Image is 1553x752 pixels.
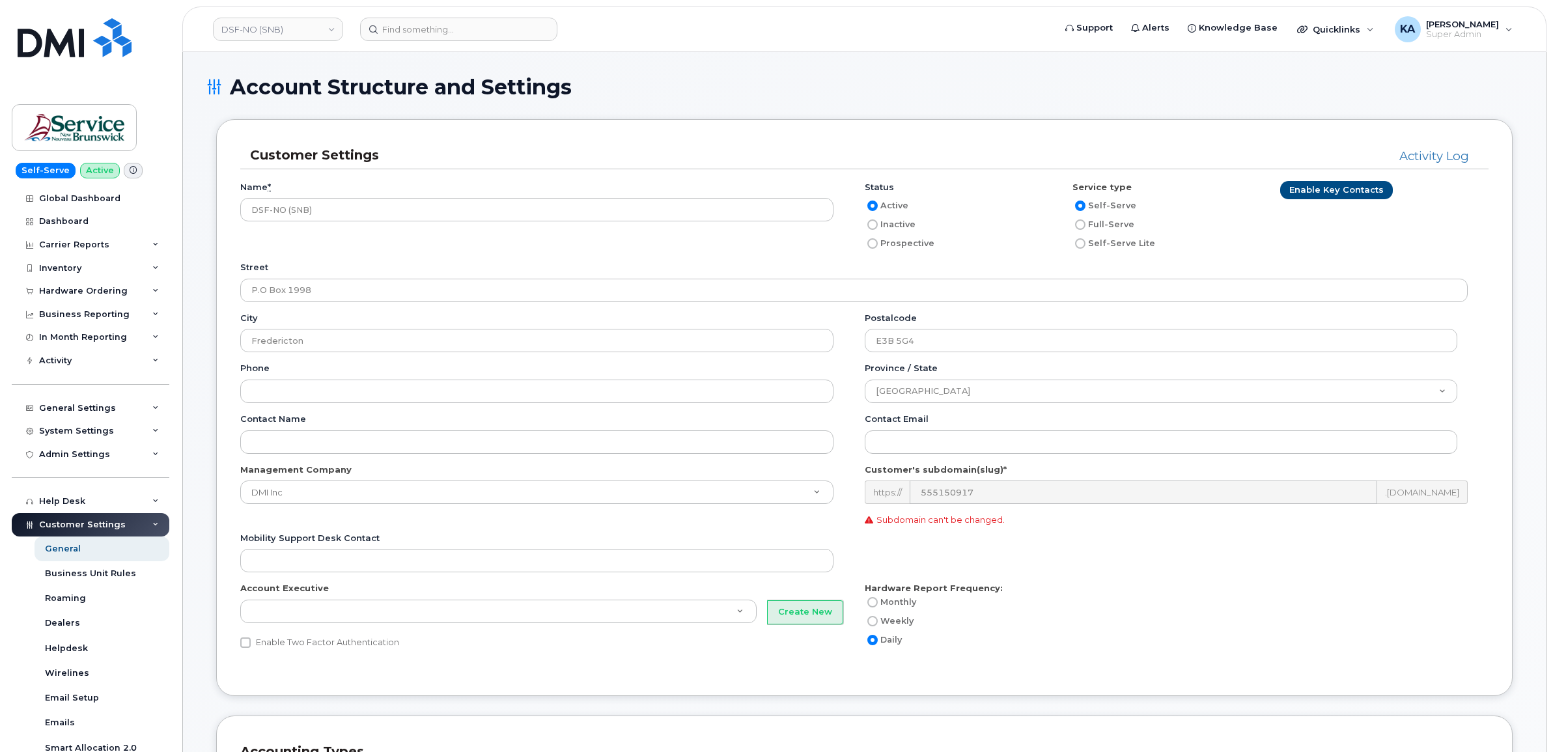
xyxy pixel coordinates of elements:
label: Weekly [865,613,914,629]
a: Enable Key Contacts [1280,181,1393,199]
label: Daily [865,632,902,648]
label: Account Executive [240,582,329,594]
input: Inactive [867,219,878,230]
label: Postalcode [865,312,917,324]
input: Weekly [867,616,878,626]
label: Management Company [240,464,352,476]
abbr: required [268,182,271,192]
label: Enable Two Factor Authentication [240,635,399,650]
input: Self-Serve Lite [1075,238,1085,249]
label: City [240,312,258,324]
label: Active [865,198,908,214]
a: DMI Inc [240,480,833,504]
div: https:// [865,480,910,504]
button: Create New [767,600,843,624]
h3: Customer Settings [250,146,953,164]
a: Activity Log [1399,148,1469,163]
input: Self-Serve [1075,201,1085,211]
label: Province / State [865,362,938,374]
input: Full-Serve [1075,219,1085,230]
label: Full-Serve [1072,217,1134,232]
label: Self-Serve Lite [1072,236,1155,251]
label: Status [865,181,894,193]
label: Mobility Support Desk Contact [240,532,380,544]
div: .[DOMAIN_NAME] [1377,480,1468,504]
label: Monthly [865,594,916,610]
input: Monthly [867,597,878,607]
input: Active [867,201,878,211]
input: Prospective [867,238,878,249]
label: Contact name [240,413,306,425]
input: Enable Two Factor Authentication [240,637,251,648]
label: Street [240,261,268,273]
label: Self-Serve [1072,198,1136,214]
label: Customer's subdomain(slug)* [865,464,1007,476]
label: Phone [240,362,270,374]
label: Contact email [865,413,929,425]
h1: Account Structure and Settings [206,76,1522,98]
label: Name [240,181,271,193]
input: Daily [867,635,878,645]
label: Service type [1072,181,1132,193]
span: DMI Inc [244,486,283,498]
strong: Hardware Report Frequency: [865,583,1003,593]
label: Prospective [865,236,934,251]
p: Subdomain can't be changed. [865,514,1479,526]
label: Inactive [865,217,916,232]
